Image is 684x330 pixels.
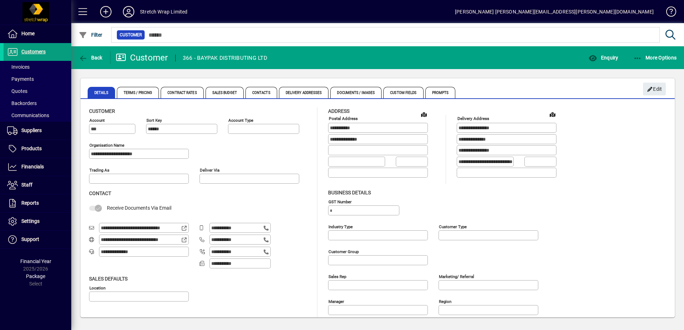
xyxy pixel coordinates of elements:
[7,112,49,118] span: Communications
[633,55,677,61] span: More Options
[117,5,140,18] button: Profile
[7,64,30,70] span: Invoices
[439,299,451,304] mat-label: Region
[4,25,71,43] a: Home
[632,51,679,64] button: More Options
[21,49,46,54] span: Customers
[647,83,662,95] span: Edit
[228,118,253,123] mat-label: Account Type
[4,109,71,121] a: Communications
[7,76,34,82] span: Payments
[116,52,168,63] div: Customer
[328,108,349,114] span: Address
[206,87,244,98] span: Sales Budget
[4,194,71,212] a: Reports
[120,31,142,38] span: Customer
[161,87,203,98] span: Contract Rates
[328,199,352,204] mat-label: GST Number
[383,87,423,98] span: Custom Fields
[7,100,37,106] span: Backorders
[89,118,105,123] mat-label: Account
[21,200,39,206] span: Reports
[328,190,371,195] span: Business details
[88,87,115,98] span: Details
[200,168,219,173] mat-label: Deliver via
[4,61,71,73] a: Invoices
[4,176,71,194] a: Staff
[89,276,128,282] span: Sales defaults
[328,299,344,304] mat-label: Manager
[146,118,162,123] mat-label: Sort key
[21,164,44,169] span: Financials
[418,109,430,120] a: View on map
[183,52,267,64] div: 366 - BAYPAK DISTRIBUTING LTD
[89,285,105,290] mat-label: Location
[643,83,666,95] button: Edit
[589,55,618,61] span: Enquiry
[245,87,277,98] span: Contacts
[26,273,45,279] span: Package
[21,182,32,188] span: Staff
[79,55,103,61] span: Back
[21,236,39,242] span: Support
[4,73,71,85] a: Payments
[4,85,71,97] a: Quotes
[4,213,71,230] a: Settings
[425,87,456,98] span: Prompts
[21,146,42,151] span: Products
[89,108,115,114] span: Customer
[107,205,171,211] span: Receive Documents Via Email
[117,87,159,98] span: Terms / Pricing
[547,109,558,120] a: View on map
[94,5,117,18] button: Add
[140,6,188,17] div: Stretch Wrap Limited
[21,218,40,224] span: Settings
[89,190,111,196] span: Contact
[7,88,27,94] span: Quotes
[79,32,103,38] span: Filter
[330,87,382,98] span: Documents / Images
[4,140,71,158] a: Products
[661,1,675,25] a: Knowledge Base
[328,249,359,254] mat-label: Customer group
[21,127,42,133] span: Suppliers
[279,87,329,98] span: Delivery Addresses
[328,274,346,279] mat-label: Sales rep
[439,274,474,279] mat-label: Marketing/ Referral
[4,158,71,176] a: Financials
[439,224,467,229] mat-label: Customer type
[328,224,353,229] mat-label: Industry type
[21,31,35,36] span: Home
[587,51,620,64] button: Enquiry
[20,258,51,264] span: Financial Year
[77,51,104,64] button: Back
[455,6,654,17] div: [PERSON_NAME] [PERSON_NAME][EMAIL_ADDRESS][PERSON_NAME][DOMAIN_NAME]
[4,231,71,248] a: Support
[89,143,124,148] mat-label: Organisation name
[4,122,71,140] a: Suppliers
[71,51,110,64] app-page-header-button: Back
[77,28,104,41] button: Filter
[89,168,109,173] mat-label: Trading as
[4,97,71,109] a: Backorders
